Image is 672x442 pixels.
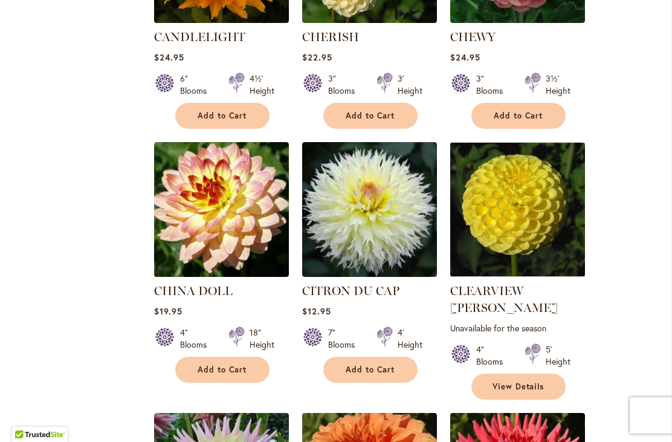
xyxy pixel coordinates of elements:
div: 6" Blooms [180,73,214,97]
div: 4" Blooms [476,343,510,368]
span: $22.95 [302,51,332,63]
a: CITRON DU CAP [302,268,437,279]
p: Unavailable for the season [450,322,585,334]
button: Add to Cart [471,103,566,129]
button: Add to Cart [175,103,270,129]
div: 3' Height [398,73,422,97]
span: Add to Cart [346,111,395,121]
span: $19.95 [154,305,183,317]
button: Add to Cart [323,103,418,129]
iframe: Launch Accessibility Center [9,399,43,433]
div: 4' Height [398,327,422,351]
img: CITRON DU CAP [302,142,437,277]
span: Add to Cart [494,111,543,121]
span: Add to Cart [198,365,247,375]
span: View Details [493,382,544,392]
div: 3" Blooms [328,73,362,97]
a: CHINA DOLL [154,268,289,279]
a: CHERISH [302,14,437,25]
div: 4½' Height [250,73,274,97]
a: CANDLELIGHT [154,14,289,25]
a: CHINA DOLL [154,284,233,298]
a: CHERISH [302,30,359,44]
span: $24.95 [450,51,480,63]
span: Add to Cart [346,365,395,375]
a: View Details [471,374,566,400]
div: 3½' Height [546,73,570,97]
div: 5' Height [546,343,570,368]
span: $12.95 [302,305,331,317]
div: 4" Blooms [180,327,214,351]
a: CHEWY [450,14,585,25]
span: $24.95 [154,51,184,63]
a: CLEARVIEW DANIEL [450,268,585,279]
div: 3" Blooms [476,73,510,97]
span: Add to Cart [198,111,247,121]
button: Add to Cart [175,357,270,383]
button: Add to Cart [323,357,418,383]
img: CLEARVIEW DANIEL [450,142,585,277]
img: CHINA DOLL [154,142,289,277]
div: 7" Blooms [328,327,362,351]
div: 18" Height [250,327,274,351]
a: CANDLELIGHT [154,30,245,44]
a: CHEWY [450,30,496,44]
a: CLEARVIEW [PERSON_NAME] [450,284,558,315]
a: CITRON DU CAP [302,284,399,298]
